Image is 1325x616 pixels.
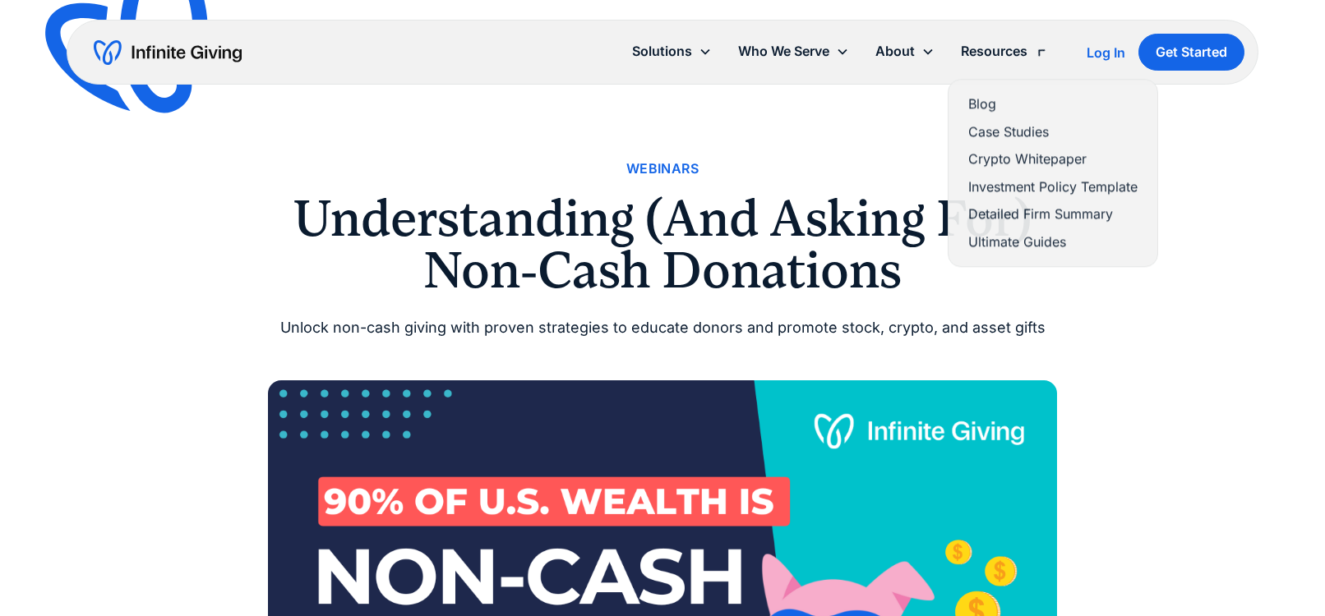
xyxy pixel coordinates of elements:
a: home [94,39,242,66]
h1: Understanding (And Asking For) Non-Cash Donations [268,193,1057,296]
a: Get Started [1138,34,1244,71]
a: Investment Policy Template [968,176,1138,198]
a: Webinars [626,158,699,180]
a: Crypto Whitepaper [968,149,1138,171]
a: Blog [968,93,1138,115]
a: Log In [1087,43,1125,62]
a: Ultimate Guides [968,231,1138,253]
div: Solutions [632,40,692,62]
div: Who We Serve [738,40,829,62]
div: Resources [948,34,1060,69]
a: Detailed Firm Summary [968,204,1138,226]
nav: Resources [948,79,1158,267]
div: About [862,34,948,69]
div: About [875,40,915,62]
a: Case Studies [968,121,1138,143]
div: Resources [961,40,1027,62]
div: Who We Serve [725,34,862,69]
div: Unlock non-cash giving with proven strategies to educate donors and promote stock, crypto, and as... [268,315,1057,341]
div: Log In [1087,46,1125,59]
div: Solutions [619,34,725,69]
